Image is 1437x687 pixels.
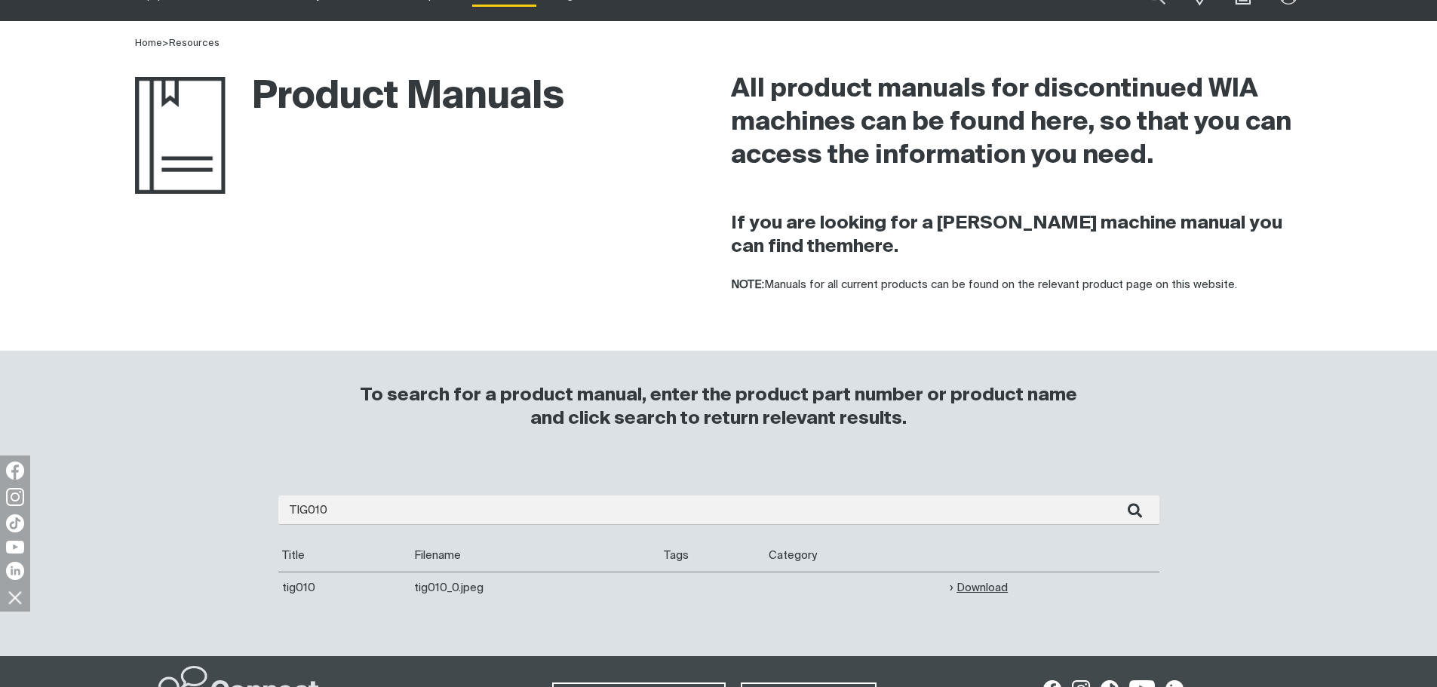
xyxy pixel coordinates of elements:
[2,584,28,610] img: hide socials
[6,541,24,554] img: YouTube
[6,514,24,532] img: TikTok
[6,488,24,506] img: Instagram
[162,38,169,48] span: >
[278,572,410,603] td: tig010
[354,384,1084,431] h3: To search for a product manual, enter the product part number or product name and click search to...
[410,572,660,603] td: tig010_0.jpeg
[169,38,220,48] a: Resources
[278,495,1159,525] input: Enter search...
[950,579,1008,597] a: Download
[731,277,1303,294] p: Manuals for all current products can be found on the relevant product page on this website.
[135,38,162,48] a: Home
[731,73,1303,173] h2: All product manuals for discontinued WIA machines can be found here, so that you can access the i...
[660,540,766,572] th: Tags
[765,540,946,572] th: Category
[278,540,410,572] th: Title
[6,562,24,580] img: LinkedIn
[410,540,660,572] th: Filename
[731,214,1282,256] strong: If you are looking for a [PERSON_NAME] machine manual you can find them
[6,462,24,480] img: Facebook
[731,279,764,290] strong: NOTE:
[135,73,564,122] h1: Product Manuals
[853,238,898,256] a: here.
